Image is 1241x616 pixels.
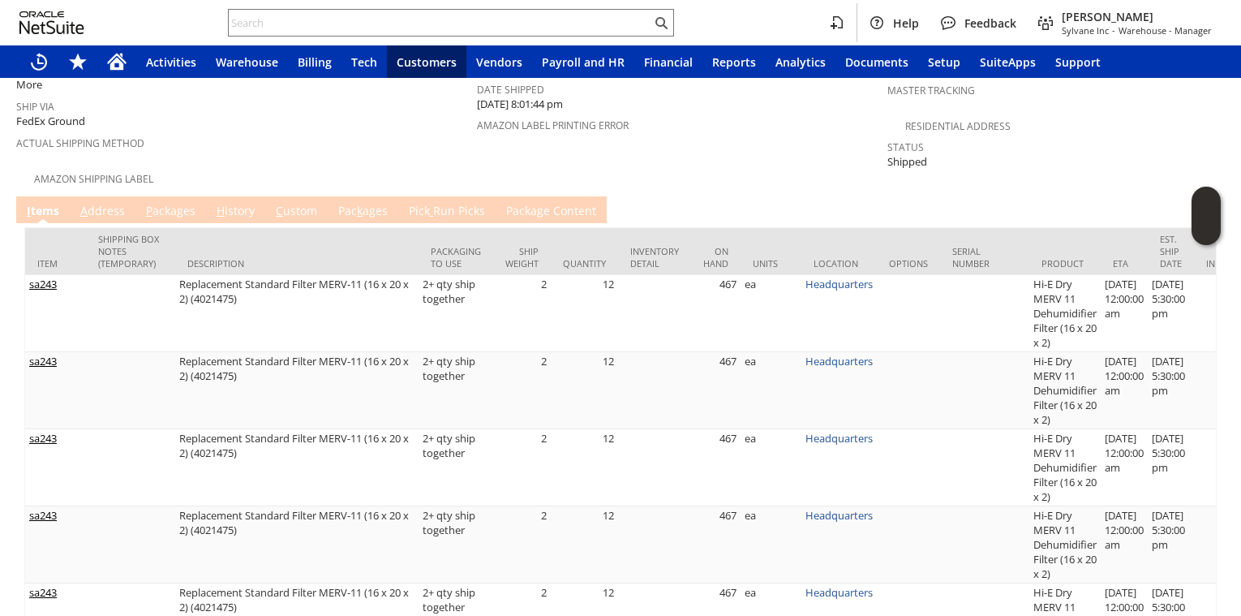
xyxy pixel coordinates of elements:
td: Replacement Standard Filter MERV-11 (16 x 20 x 2) (4021475) [175,506,419,584]
svg: Search [651,13,671,32]
a: Tech [341,45,387,78]
td: 12 [551,429,618,506]
span: Activities [146,54,196,70]
span: Warehouse [216,54,278,70]
td: [DATE] 12:00:00 am [1101,429,1148,506]
a: Ship Via [16,100,54,114]
span: Support [1055,54,1101,70]
a: Analytics [766,45,835,78]
a: Status [887,140,924,154]
svg: Recent Records [29,52,49,71]
a: Reports [702,45,766,78]
td: 467 [691,506,741,584]
span: Documents [845,54,908,70]
div: Item [37,257,74,269]
a: Custom [272,203,321,221]
span: Help [893,15,919,31]
span: Vendors [476,54,522,70]
td: Replacement Standard Filter MERV-11 (16 x 20 x 2) (4021475) [175,275,419,352]
span: More [16,77,42,93]
td: 12 [551,352,618,429]
td: 2 [493,352,551,429]
a: Recent Records [19,45,58,78]
div: Packaging to Use [431,245,481,269]
td: Replacement Standard Filter MERV-11 (16 x 20 x 2) (4021475) [175,429,419,506]
a: sa243 [29,431,57,446]
td: ea [741,275,801,352]
a: Warehouse [206,45,288,78]
div: ETA [1113,257,1136,269]
div: Quantity [563,257,606,269]
td: [DATE] 12:00:00 am [1101,275,1148,352]
a: Date Shipped [477,83,544,97]
td: [DATE] 5:30:00 pm [1148,429,1194,506]
a: PickRun Picks [405,203,489,221]
td: 12 [551,275,618,352]
div: Units [753,257,789,269]
span: [PERSON_NAME] [1062,9,1212,24]
a: Packages [142,203,200,221]
span: [DATE] 8:01:44 pm [477,97,563,112]
a: Headquarters [805,585,873,600]
input: Search [229,13,651,32]
td: Hi-E Dry MERV 11 Dehumidifier Filter (16 x 20 x 2) [1029,429,1101,506]
a: Setup [918,45,970,78]
div: Ship Weight [505,245,539,269]
span: Reports [712,54,756,70]
div: On Hand [703,245,728,269]
a: Headquarters [805,431,873,446]
div: Est. Ship Date [1160,233,1182,269]
td: 2 [493,275,551,352]
a: Amazon Label Printing Error [477,118,629,132]
div: Product [1041,257,1089,269]
span: FedEx Ground [16,114,85,129]
a: sa243 [29,354,57,368]
a: Support [1046,45,1110,78]
a: Activities [136,45,206,78]
a: Customers [387,45,466,78]
a: sa243 [29,508,57,523]
svg: Shortcuts [68,52,88,71]
div: Inventory Detail [630,245,679,269]
a: SuiteApps [970,45,1046,78]
a: Documents [835,45,918,78]
td: 12 [551,506,618,584]
div: Location [814,257,865,269]
a: Billing [288,45,341,78]
a: Home [97,45,136,78]
span: SuiteApps [980,54,1036,70]
span: - [1112,24,1115,37]
td: ea [741,506,801,584]
svg: Home [107,52,127,71]
a: sa243 [29,585,57,600]
td: 467 [691,429,741,506]
td: [DATE] 12:00:00 am [1101,352,1148,429]
a: Package Content [502,203,600,221]
span: Billing [298,54,332,70]
span: Analytics [775,54,826,70]
td: 2+ qty ship together [419,352,493,429]
a: Address [76,203,129,221]
a: History [213,203,259,221]
a: Residential Address [905,119,1011,133]
span: Customers [397,54,457,70]
span: Oracle Guided Learning Widget. To move around, please hold and drag [1192,217,1221,246]
td: 2 [493,506,551,584]
a: Headquarters [805,354,873,368]
a: Vendors [466,45,532,78]
div: Description [187,257,406,269]
a: Items [23,203,63,221]
a: Packages [334,203,392,221]
td: 467 [691,275,741,352]
span: Financial [644,54,693,70]
div: Options [889,257,928,269]
span: A [80,203,88,218]
td: ea [741,352,801,429]
a: Actual Shipping Method [16,136,144,150]
a: Headquarters [805,277,873,291]
td: ea [741,429,801,506]
td: 2+ qty ship together [419,429,493,506]
span: Tech [351,54,377,70]
a: Master Tracking [887,84,975,97]
span: C [276,203,283,218]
